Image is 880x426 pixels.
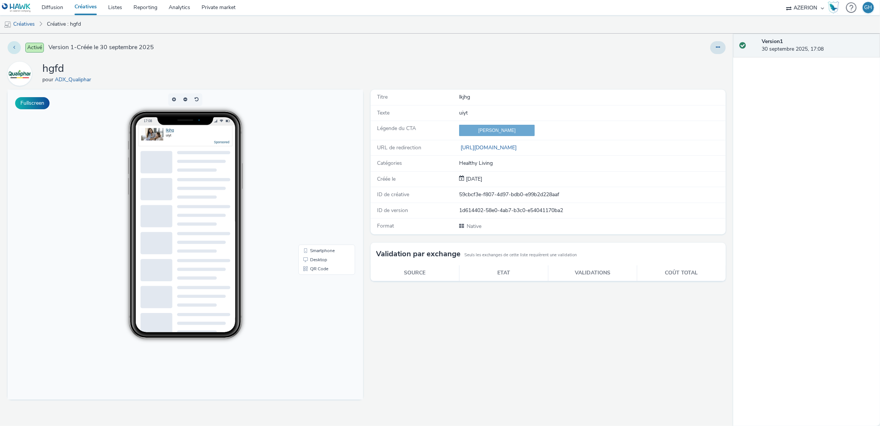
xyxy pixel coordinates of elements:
span: Smartphone [303,159,327,163]
span: Créée le [377,175,396,183]
strong: Version 1 [762,38,783,45]
h1: hgfd [42,62,94,76]
span: Activé [25,43,44,53]
span: Catégories [377,160,402,167]
th: Etat [459,265,548,281]
span: Texte [377,109,390,116]
div: 30 septembre 2025, 17:08 [762,38,874,53]
span: Desktop [303,168,320,172]
th: Source [371,265,459,281]
span: Titre [377,93,388,101]
img: undefined Logo [2,3,31,12]
a: Sponsored [206,51,222,54]
div: 1d614402-58e0-4ab7-b3c0-e54041170ba2 [459,207,725,214]
span: Légende du CTA [377,125,416,132]
span: URL de redirection [377,144,422,151]
span: 17:08 [136,29,144,33]
span: Version 1 - Créée le 30 septembre 2025 [48,43,154,52]
small: Seuls les exchanges de cette liste requièrent une validation [465,252,577,258]
span: Native [466,223,481,230]
span: pour [42,76,55,83]
a: ADX_Qualiphar [55,76,94,83]
li: QR Code [292,175,346,184]
th: Validations [548,265,637,281]
div: GH [864,2,872,13]
div: lkjhg [459,93,725,101]
th: Coût total [637,265,726,281]
a: lkjhg [158,39,167,43]
a: Créative : hgfd [43,15,85,33]
li: Desktop [292,166,346,175]
h3: Validation par exchange [376,248,461,260]
img: mobile [4,21,11,28]
div: Healthy Living [459,160,725,167]
div: Création 30 septembre 2025, 17:08 [464,175,482,183]
a: [URL][DOMAIN_NAME] [459,144,520,151]
span: ID de version [377,207,408,214]
a: ADX_Qualiphar [8,70,35,77]
span: ID de créative [377,191,410,198]
li: Smartphone [292,156,346,166]
div: uiyt [158,43,222,48]
img: ADX_Qualiphar [9,63,31,85]
div: uiyt [459,109,725,117]
button: Fullscreen [15,97,50,109]
div: 59cbcf3e-f807-4d97-bdb0-e99b2d228aaf [459,191,725,198]
a: Hawk Academy [828,2,842,14]
span: [DATE] [464,175,482,183]
img: Hawk Academy [828,2,839,14]
span: Format [377,222,394,229]
span: QR Code [303,177,321,181]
